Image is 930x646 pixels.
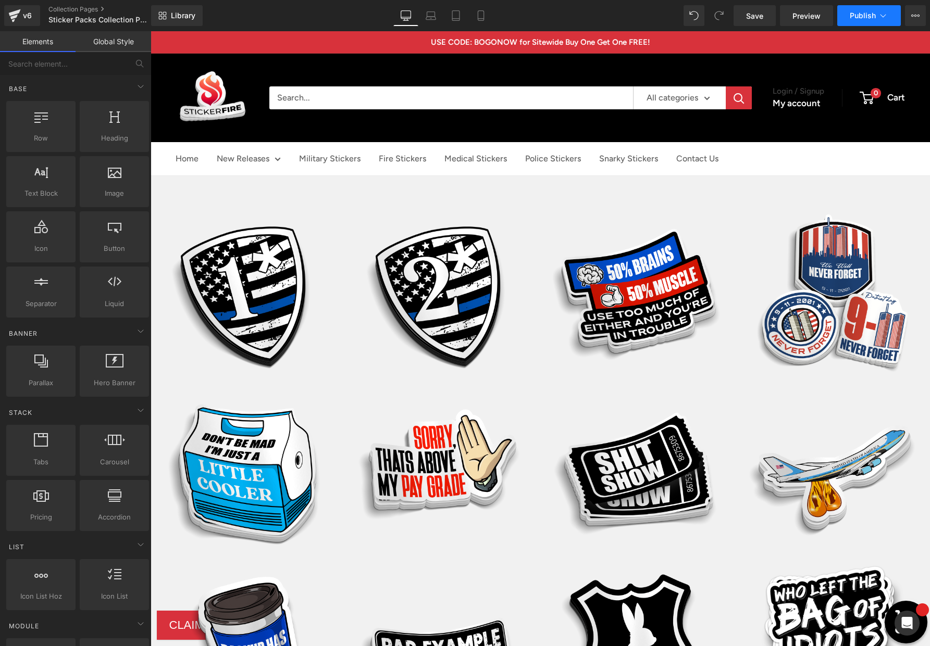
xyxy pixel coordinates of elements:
span: Accordion [83,512,146,523]
img: website_grey.svg [17,27,25,35]
span: Login / Signup [622,53,674,67]
span: Base [8,84,28,94]
button: Search [575,55,601,78]
img: 9/11 Commemorative Sticker Pack [597,179,767,349]
img: 1* - Police Tumbler Stickers [13,179,182,349]
span: Pricing [9,512,72,523]
img: Sticker Fire [25,33,98,100]
span: List [8,542,26,552]
span: Publish [850,11,876,20]
span: Separator [9,298,72,309]
span: Preview [792,10,821,21]
span: Image [83,188,146,199]
span: Row [9,133,72,144]
span: Icon [9,243,72,254]
a: Medical Stickers [294,120,356,135]
a: Home [25,120,48,135]
span: Library [171,11,195,20]
span: 0 [720,57,730,67]
a: v6 [4,5,40,26]
img: tab_domain_overview_orange.svg [28,66,36,74]
button: More [905,5,926,26]
span: Cart [737,61,754,71]
img: 2* - Police Tumbler Stickers [207,179,377,349]
div: Domain Overview [40,67,93,73]
span: Banner [8,328,39,338]
input: Search... [119,55,482,78]
button: Publish [837,5,901,26]
div: v 4.0.25 [29,17,51,25]
img: Admit One to the Shit Show Sticker [402,355,572,525]
a: Tablet [443,5,468,26]
span: Icon List Hoz [9,591,72,602]
span: Carousel [83,457,146,467]
span: Text Block [9,188,72,199]
img: logo_orange.svg [17,17,25,25]
button: Redo [709,5,729,26]
a: Police Stickers [375,120,430,135]
img: 50% Brains 50% Muscle - Funny First Responder Stickers [402,179,572,349]
img: tab_keywords_by_traffic_grey.svg [104,66,112,74]
div: Domain: [DOMAIN_NAME] [27,27,115,35]
a: Fire Stickers [228,120,276,135]
a: Preview [780,5,833,26]
span: Hero Banner [83,377,146,388]
a: Collection Pages [48,5,168,14]
div: v6 [21,9,34,22]
img: Air Force One - Funny Tumbler Stickers [597,355,767,525]
a: Desktop [393,5,418,26]
span: Button [83,243,146,254]
span: Heading [83,133,146,144]
img: Above My Pay Grade Funny Sticker [207,355,377,525]
img: A Blue Little Cooler Sticker [13,355,182,525]
a: 0 Cart [710,58,754,75]
a: Military Stickers [148,120,210,135]
a: Contact Us [526,120,568,135]
a: My account [622,64,670,81]
span: Module [8,621,40,631]
a: Laptop [418,5,443,26]
div: Keywords by Traffic [115,67,176,73]
div: Open Intercom Messenger [895,611,920,636]
a: Global Style [76,31,151,52]
span: Save [746,10,763,21]
span: Liquid [83,298,146,309]
a: Mobile [468,5,493,26]
button: Undo [684,5,704,26]
span: Tabs [9,457,72,467]
a: Snarky Stickers [449,120,507,135]
a: New Library [151,5,203,26]
span: Stack [8,408,33,417]
span: Sticker Packs Collection Page [48,16,148,24]
a: New Releases [66,120,130,135]
span: Parallax [9,377,72,388]
span: Icon List [83,591,146,602]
